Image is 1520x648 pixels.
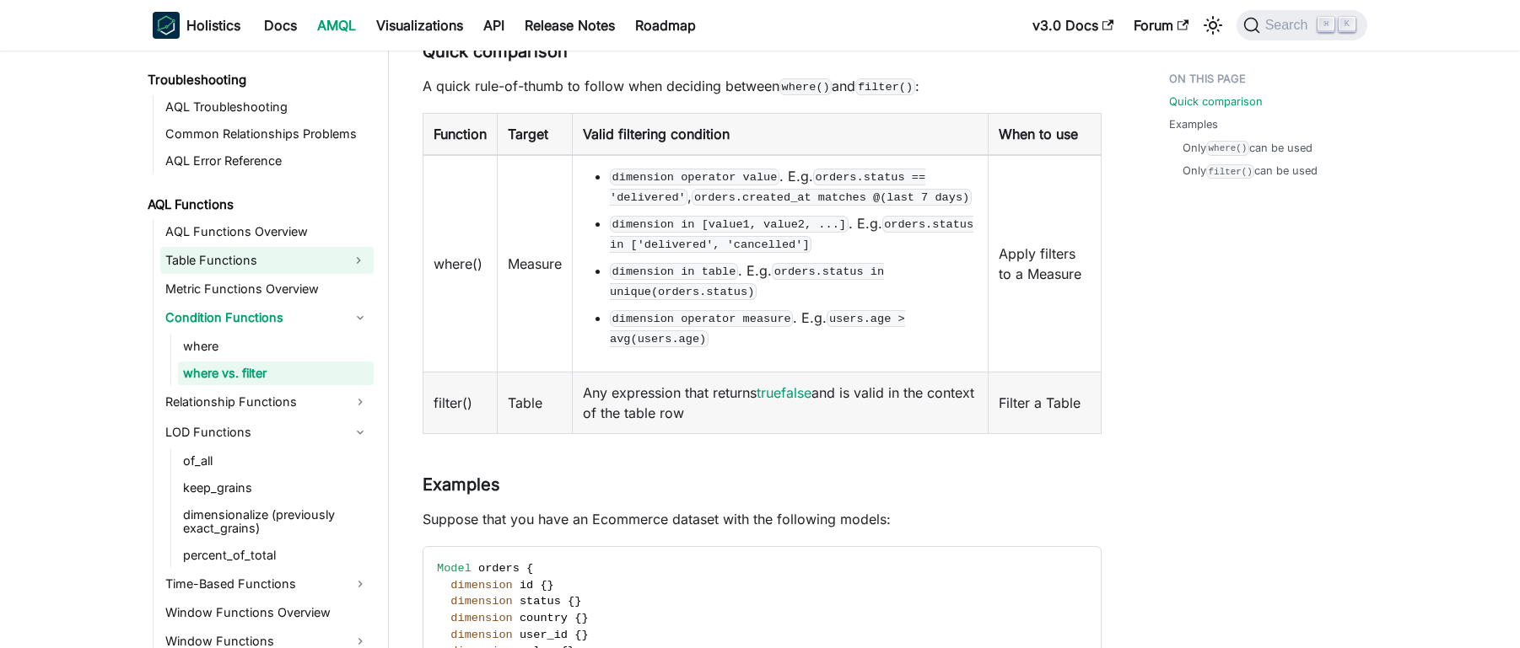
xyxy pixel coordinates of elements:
a: Window Functions Overview [160,601,374,624]
nav: Docs sidebar [136,51,389,648]
a: Visualizations [366,12,473,39]
code: where() [779,78,832,95]
b: Holistics [186,15,240,35]
a: Relationship Functions [160,388,374,415]
span: { [574,612,581,624]
button: Expand sidebar category 'Table Functions' [343,247,374,274]
code: dimension in [value1, value2, ...] [610,216,849,233]
code: orders.created_at matches @(last 7 days) [692,189,972,206]
li: . E.g. [610,260,978,301]
span: dimension [450,579,512,592]
span: } [574,595,581,608]
td: Any expression that returns and is valid in the context of the table row [573,372,989,433]
a: Metric Functions Overview [160,277,374,301]
code: filter() [1206,164,1254,179]
code: orders.status in ['delivered', 'cancelled'] [610,216,973,253]
span: country [520,612,568,624]
code: dimension operator value [610,169,779,185]
a: truefalse [757,384,811,401]
span: dimension [450,612,512,624]
a: of_all [178,449,374,473]
td: Filter a Table [989,372,1102,433]
a: Onlyfilter()can be used [1183,163,1318,179]
a: where vs. filter [178,361,374,385]
td: filter() [423,372,498,433]
code: where() [1206,141,1249,155]
a: Onlywhere()can be used [1183,140,1312,156]
a: Forum [1124,12,1199,39]
th: When to use [989,113,1102,155]
h3: Quick comparison [423,41,1102,62]
span: { [568,595,574,608]
a: Examples [1169,116,1218,132]
kbd: K [1339,17,1356,32]
kbd: ⌘ [1318,17,1334,32]
code: users.age > avg(users.age) [610,310,905,347]
a: AQL Functions Overview [160,220,374,244]
a: Release Notes [515,12,625,39]
a: AQL Error Reference [160,149,374,173]
span: } [581,612,588,624]
td: Measure [498,155,573,372]
a: percent_of_total [178,544,374,567]
a: Quick comparison [1169,94,1263,110]
span: Search [1260,18,1318,33]
a: Roadmap [625,12,706,39]
span: status [520,595,561,608]
th: Function [423,113,498,155]
a: Table Functions [160,247,343,274]
a: v3.0 Docs [1022,12,1124,39]
p: A quick rule-of-thumb to follow when deciding between and : [423,76,1102,96]
span: { [526,562,533,575]
td: where() [423,155,498,372]
h3: Examples [423,474,1102,495]
a: Time-Based Functions [160,570,374,597]
a: API [473,12,515,39]
li: . E.g. [610,213,978,254]
span: orders [478,562,520,575]
td: Apply filters to a Measure [989,155,1102,372]
code: orders.status == 'delivered' [610,169,925,206]
span: dimension [450,595,512,608]
a: Troubleshooting [143,68,374,92]
div: Target [508,124,562,144]
a: AQL Functions [143,193,374,217]
span: } [547,579,554,592]
a: HolisticsHolistics [153,12,240,39]
span: dimension [450,629,512,641]
a: Docs [254,12,307,39]
th: Valid filtering condition [573,113,989,155]
a: keep_grains [178,476,374,500]
li: . E.g. , [610,166,978,206]
button: Switch between dark and light mode (currently light mode) [1199,12,1226,39]
p: Suppose that you have an Ecommerce dataset with the following models: [423,509,1102,529]
a: Common Relationships Problems [160,122,374,146]
span: user_id [520,629,568,641]
span: Model [437,562,472,575]
a: where [178,335,374,358]
img: Holistics [153,12,180,39]
td: Table [498,372,573,433]
a: AQL Troubleshooting [160,95,374,119]
a: dimensionalize (previously exact_grains) [178,503,374,540]
a: LOD Functions [160,419,374,446]
code: filter() [855,78,914,95]
a: Condition Functions [160,304,374,331]
code: dimension in table [610,263,738,280]
code: orders.status in unique(orders.status) [610,263,884,300]
code: dimension operator measure [610,310,793,327]
a: AMQL [307,12,366,39]
button: Search (Command+K) [1237,10,1367,40]
span: { [574,629,581,641]
span: { [540,579,547,592]
span: id [520,579,533,592]
span: } [581,629,588,641]
li: . E.g. [610,308,978,348]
